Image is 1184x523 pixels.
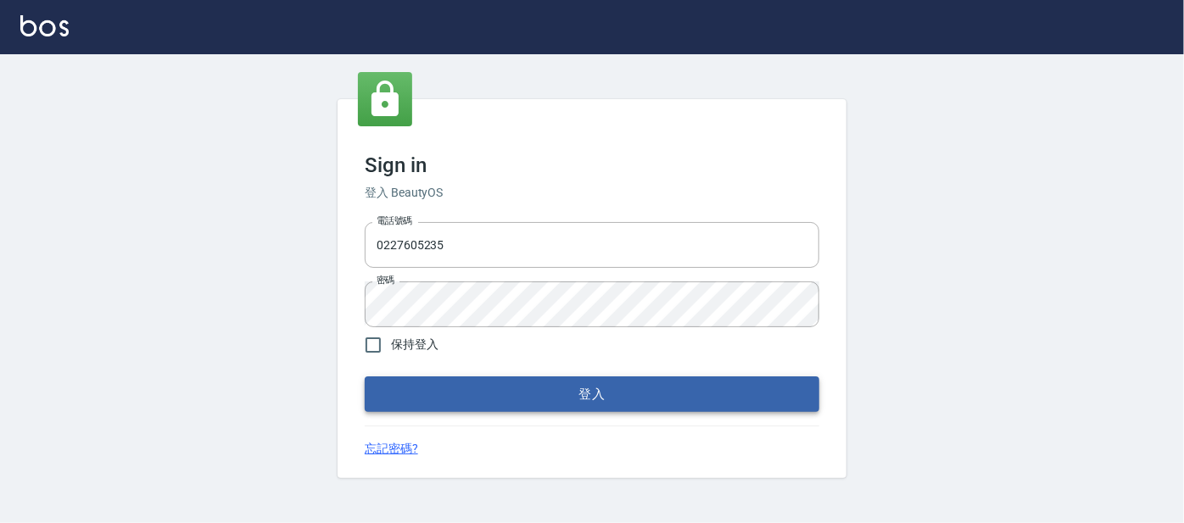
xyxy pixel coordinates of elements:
[377,274,394,287] label: 密碼
[377,214,412,227] label: 電話號碼
[365,153,819,177] h3: Sign in
[365,184,819,202] h6: 登入 BeautyOS
[365,376,819,412] button: 登入
[391,336,438,353] span: 保持登入
[365,440,418,458] a: 忘記密碼?
[20,15,69,36] img: Logo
